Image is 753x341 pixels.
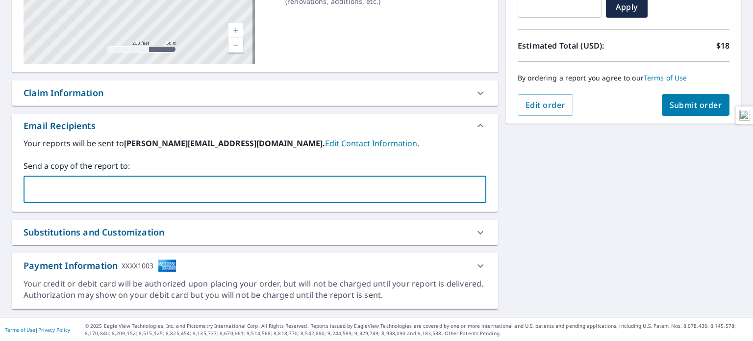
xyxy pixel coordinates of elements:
a: EditContactInfo [325,138,419,149]
div: Substitutions and Customization [24,226,164,239]
a: Privacy Policy [38,326,70,333]
img: cardImage [158,259,176,272]
span: Submit order [670,100,722,110]
p: | [5,327,70,333]
p: $18 [716,40,729,52]
a: Current Level 17, Zoom Out [228,38,243,52]
p: By ordering a report you agree to our [518,74,729,82]
a: Terms of Use [5,326,35,333]
div: Payment Information [24,259,176,272]
div: Email Recipients [12,114,498,137]
p: © 2025 Eagle View Technologies, Inc. and Pictometry International Corp. All Rights Reserved. Repo... [85,322,748,337]
p: Estimated Total (USD): [518,40,624,52]
a: Current Level 17, Zoom In [228,23,243,38]
button: Submit order [662,94,730,116]
div: Substitutions and Customization [12,220,498,245]
div: Claim Information [12,80,498,105]
div: Email Recipients [24,119,96,132]
div: Your credit or debit card will be authorized upon placing your order, but will not be charged unt... [24,278,486,301]
label: Your reports will be sent to [24,137,486,149]
span: Edit order [526,100,565,110]
a: Terms of Use [644,73,687,82]
div: Claim Information [24,86,103,100]
div: XXXX1003 [122,259,153,272]
span: Apply [614,1,640,12]
label: Send a copy of the report to: [24,160,486,172]
button: Edit order [518,94,573,116]
b: [PERSON_NAME][EMAIL_ADDRESS][DOMAIN_NAME]. [124,138,325,149]
div: Payment InformationXXXX1003cardImage [12,253,498,278]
